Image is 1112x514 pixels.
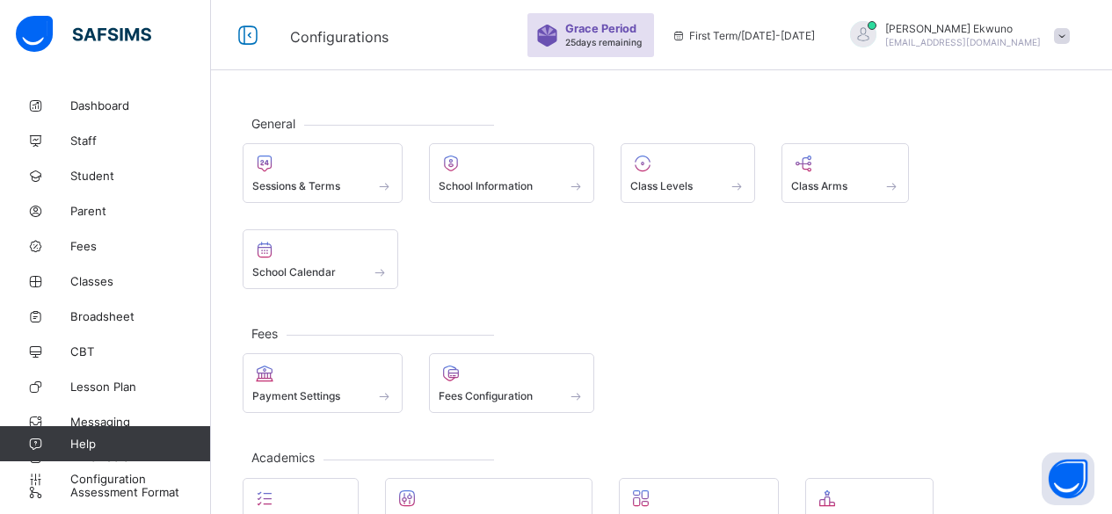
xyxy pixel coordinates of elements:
[70,415,211,429] span: Messaging
[70,98,211,112] span: Dashboard
[243,353,403,413] div: Payment Settings
[70,239,211,253] span: Fees
[536,25,558,47] img: sticker-purple.71386a28dfed39d6af7621340158ba97.svg
[832,21,1079,50] div: VivianEkwuno
[439,179,533,192] span: School Information
[252,179,340,192] span: Sessions & Terms
[70,437,210,451] span: Help
[1042,452,1094,505] button: Open asap
[672,29,815,42] span: session/term information
[252,389,340,402] span: Payment Settings
[621,143,755,203] div: Class Levels
[565,22,636,35] span: Grace Period
[429,353,595,413] div: Fees Configuration
[243,143,403,203] div: Sessions & Terms
[243,326,287,341] span: Fees
[243,229,398,289] div: School Calendar
[70,204,211,218] span: Parent
[429,143,595,203] div: School Information
[252,265,336,279] span: School Calendar
[439,389,533,402] span: Fees Configuration
[70,134,211,148] span: Staff
[243,116,304,131] span: General
[565,37,642,47] span: 25 days remaining
[70,309,211,323] span: Broadsheet
[781,143,910,203] div: Class Arms
[70,344,211,358] span: CBT
[243,450,323,465] span: Academics
[630,179,693,192] span: Class Levels
[70,274,211,288] span: Classes
[791,179,847,192] span: Class Arms
[70,169,211,183] span: Student
[70,472,210,486] span: Configuration
[70,380,211,394] span: Lesson Plan
[290,28,389,46] span: Configurations
[16,16,151,53] img: safsims
[885,22,1041,35] span: [PERSON_NAME] Ekwuno
[885,37,1041,47] span: [EMAIL_ADDRESS][DOMAIN_NAME]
